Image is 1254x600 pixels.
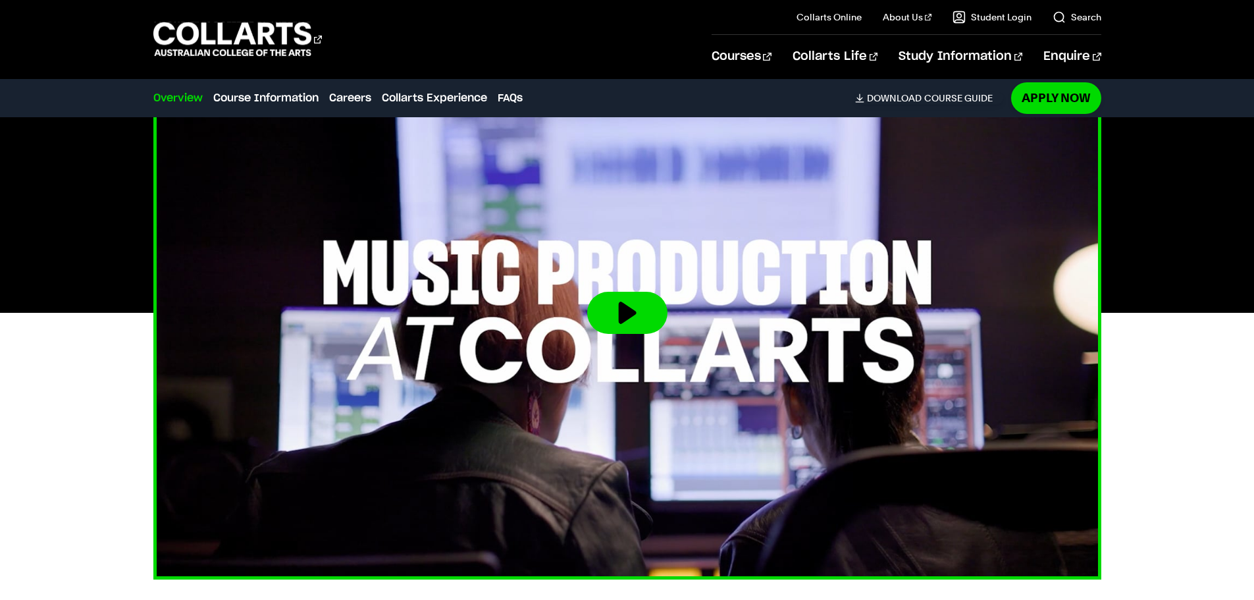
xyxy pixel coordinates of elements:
a: Courses [712,35,771,78]
a: Collarts Online [797,11,862,24]
span: Download [867,92,922,104]
a: Apply Now [1011,82,1101,113]
a: DownloadCourse Guide [855,92,1003,104]
a: Overview [153,90,203,106]
a: About Us [883,11,931,24]
a: FAQs [498,90,523,106]
a: Collarts Experience [382,90,487,106]
a: Careers [329,90,371,106]
a: Student Login [953,11,1032,24]
a: Study Information [899,35,1022,78]
div: Go to homepage [153,20,322,58]
a: Collarts Life [793,35,877,78]
a: Course Information [213,90,319,106]
a: Enquire [1043,35,1101,78]
a: Search [1053,11,1101,24]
